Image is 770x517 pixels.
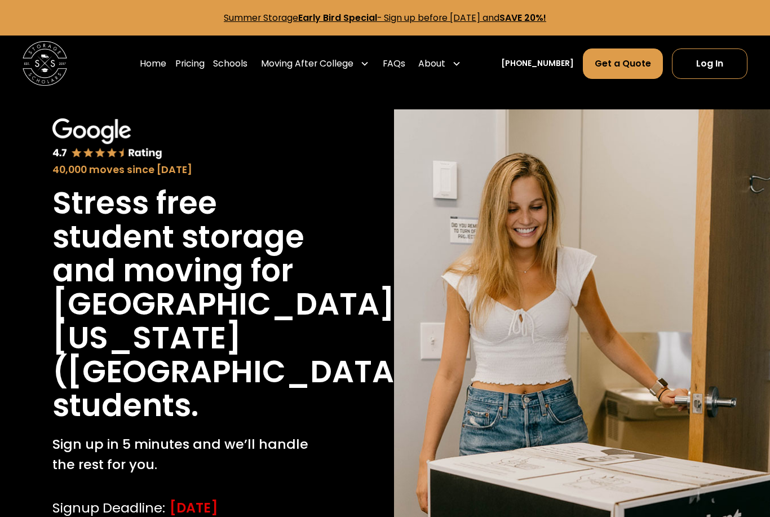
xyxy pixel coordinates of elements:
[52,118,162,160] img: Google 4.7 star rating
[23,41,67,86] img: Storage Scholars main logo
[52,187,323,288] h1: Stress free student storage and moving for
[224,11,546,24] a: Summer StorageEarly Bird Special- Sign up before [DATE] andSAVE 20%!
[672,48,748,78] a: Log In
[175,48,205,79] a: Pricing
[52,389,198,423] h1: students.
[52,288,424,389] h1: [GEOGRAPHIC_DATA][US_STATE] ([GEOGRAPHIC_DATA])
[23,41,67,86] a: home
[213,48,247,79] a: Schools
[583,48,663,78] a: Get a Quote
[501,58,574,69] a: [PHONE_NUMBER]
[298,11,377,24] strong: Early Bird Special
[414,48,466,79] div: About
[499,11,546,24] strong: SAVE 20%!
[383,48,405,79] a: FAQs
[261,57,353,70] div: Moving After College
[52,162,323,178] div: 40,000 moves since [DATE]
[256,48,374,79] div: Moving After College
[418,57,445,70] div: About
[52,434,323,474] p: Sign up in 5 minutes and we’ll handle the rest for you.
[140,48,166,79] a: Home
